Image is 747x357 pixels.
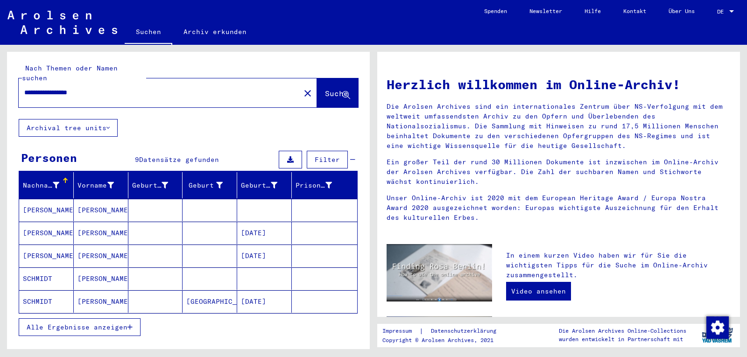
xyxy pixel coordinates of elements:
[19,245,74,267] mat-cell: [PERSON_NAME]
[128,172,183,198] mat-header-cell: Geburtsname
[317,78,358,107] button: Suche
[506,282,571,301] a: Video ansehen
[19,172,74,198] mat-header-cell: Nachname
[387,102,731,151] p: Die Arolsen Archives sind ein internationales Zentrum über NS-Verfolgung mit dem weltweit umfasse...
[382,326,507,336] div: |
[19,222,74,244] mat-cell: [PERSON_NAME]
[27,323,127,331] span: Alle Ergebnisse anzeigen
[125,21,172,45] a: Suchen
[307,151,348,168] button: Filter
[559,327,686,335] p: Die Arolsen Archives Online-Collections
[7,11,117,34] img: Arolsen_neg.svg
[298,84,317,102] button: Clear
[186,181,223,190] div: Geburt‏
[74,222,128,244] mat-cell: [PERSON_NAME]
[23,178,73,193] div: Nachname
[237,172,292,198] mat-header-cell: Geburtsdatum
[19,290,74,313] mat-cell: SCHMIDT
[325,89,348,98] span: Suche
[241,178,291,193] div: Geburtsdatum
[74,199,128,221] mat-cell: [PERSON_NAME]
[183,172,237,198] mat-header-cell: Geburt‏
[78,178,128,193] div: Vorname
[21,149,77,166] div: Personen
[717,8,727,15] span: DE
[139,155,219,164] span: Datensätze gefunden
[74,267,128,290] mat-cell: [PERSON_NAME]
[237,222,292,244] mat-cell: [DATE]
[172,21,258,43] a: Archiv erkunden
[74,290,128,313] mat-cell: [PERSON_NAME]
[132,181,169,190] div: Geburtsname
[296,178,346,193] div: Prisoner #
[296,181,332,190] div: Prisoner #
[19,199,74,221] mat-cell: [PERSON_NAME]
[78,181,114,190] div: Vorname
[19,318,141,336] button: Alle Ergebnisse anzeigen
[302,88,313,99] mat-icon: close
[387,193,731,223] p: Unser Online-Archiv ist 2020 mit dem European Heritage Award / Europa Nostra Award 2020 ausgezeic...
[315,155,340,164] span: Filter
[19,119,118,137] button: Archival tree units
[19,267,74,290] mat-cell: SCHMIDT
[382,336,507,344] p: Copyright © Arolsen Archives, 2021
[387,75,731,94] h1: Herzlich willkommen im Online-Archiv!
[292,172,357,198] mat-header-cell: Prisoner #
[382,326,419,336] a: Impressum
[506,251,731,280] p: In einem kurzen Video haben wir für Sie die wichtigsten Tipps für die Suche im Online-Archiv zusa...
[237,290,292,313] mat-cell: [DATE]
[387,244,492,301] img: video.jpg
[186,178,237,193] div: Geburt‏
[183,290,237,313] mat-cell: [GEOGRAPHIC_DATA]
[74,172,128,198] mat-header-cell: Vorname
[135,155,139,164] span: 9
[387,157,731,187] p: Ein großer Teil der rund 30 Millionen Dokumente ist inzwischen im Online-Archiv der Arolsen Archi...
[241,181,277,190] div: Geburtsdatum
[706,316,729,339] img: Zustimmung ändern
[22,64,118,82] mat-label: Nach Themen oder Namen suchen
[559,335,686,343] p: wurden entwickelt in Partnerschaft mit
[23,181,59,190] div: Nachname
[132,178,183,193] div: Geburtsname
[74,245,128,267] mat-cell: [PERSON_NAME]
[237,245,292,267] mat-cell: [DATE]
[700,323,735,347] img: yv_logo.png
[423,326,507,336] a: Datenschutzerklärung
